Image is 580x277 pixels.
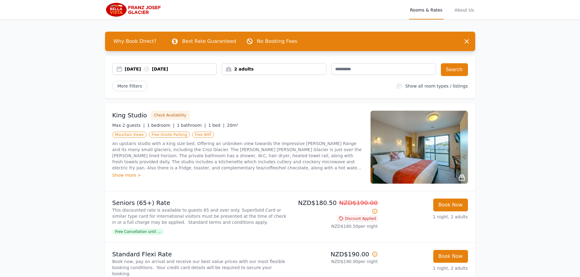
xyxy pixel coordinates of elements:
[112,81,147,91] span: More Filters
[293,250,378,258] p: NZD$190.00
[405,84,468,88] label: Show all room types / listings
[293,223,378,229] p: NZD$180.50 per night
[112,132,146,138] span: Mountain Views
[192,132,214,138] span: Free WiFi
[112,111,147,119] h3: King Studio
[339,199,378,206] span: NZD$190.00
[337,216,378,222] span: Discount Applied
[112,229,164,235] span: Free Cancellation until ...
[105,2,164,17] img: Bella Vista Franz Josef Glacier
[177,123,206,128] span: 1 bathroom |
[125,66,217,72] div: [DATE] [DATE]
[257,38,297,45] p: No Booking Fees
[112,123,145,128] span: Max 2 guests |
[149,132,190,138] span: Free Onsite Parking
[227,123,238,128] span: 20m²
[151,111,190,120] button: Check Availability
[112,140,363,171] p: An upstairs studio with a king size bed. Offering an unbroken view towards the impressive [PERSON...
[109,35,162,47] span: Why Book Direct?
[112,172,363,178] div: Show more >
[208,123,224,128] span: 1 bed |
[441,63,468,76] button: Search
[433,199,468,211] button: Book Now
[112,258,288,277] p: Book now, pay on arrival and receive our best value prices with our most flexible booking conditi...
[293,258,378,265] p: NZD$190.00 per night
[147,123,174,128] span: 1 bedroom |
[383,265,468,271] p: 1 night, 2 adults
[383,214,468,220] p: 1 night, 2 adults
[222,66,326,72] div: 2 adults
[433,250,468,263] button: Book Now
[112,250,288,258] p: Standard Flexi Rate
[293,199,378,216] p: NZD$180.50
[112,199,288,207] p: Seniors (65+) Rate
[182,38,236,45] p: Best Rate Guaranteed
[112,207,288,225] p: This discounted rate is available to guests 65 and over only. SuperGold Card or similar type card...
